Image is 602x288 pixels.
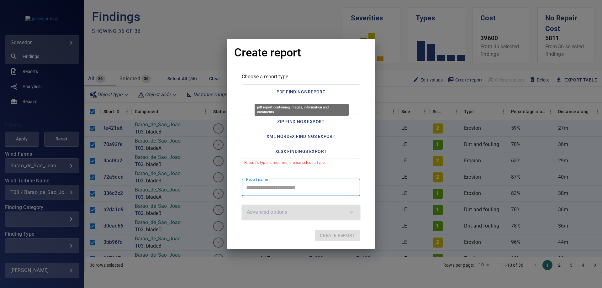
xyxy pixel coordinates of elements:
[242,129,360,144] button: XML report containing inspection and damage information plus embedded images
[242,144,360,159] button: Spreadsheet with information and comments for each finding.
[242,99,360,114] button: Spreadsheet with information about every instance (annotation) of a finding
[234,47,301,59] h1: Create report
[246,177,268,182] label: Report name
[242,84,360,100] button: pdf report containing images, information and comments
[255,104,349,116] div: pdf report containing images, information and comments
[242,73,360,81] p: Choose a report type
[242,114,360,129] button: zip report containing images, plus a spreadsheet with information and comments
[244,160,360,166] p: Report's type is required, please select a type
